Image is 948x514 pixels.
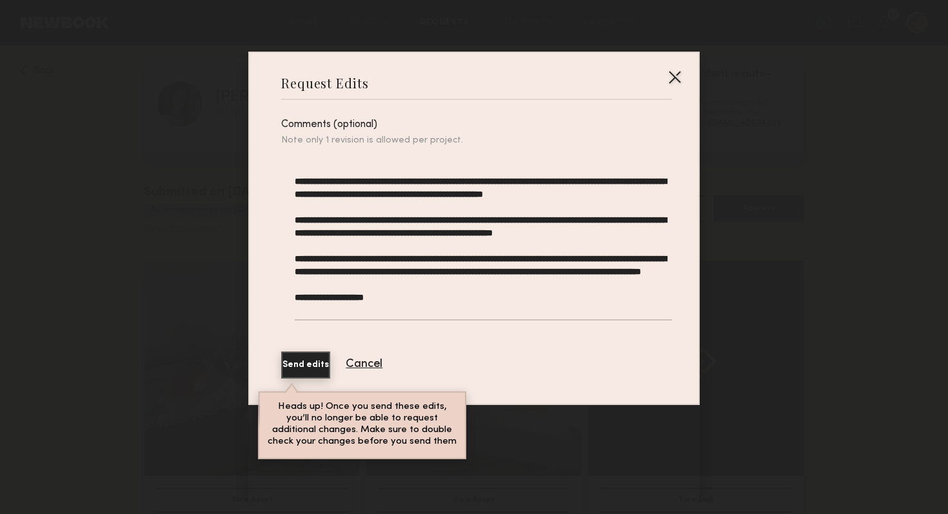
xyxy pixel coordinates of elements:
[281,351,330,379] button: Send edits
[346,359,382,370] button: Cancel
[281,74,368,92] div: Request Edits
[268,400,457,447] p: Heads up! Once you send these edits, you’ll no longer be able to request additional changes. Make...
[281,135,672,146] div: Note only 1 revision is allowed per project.
[281,119,672,130] div: Comments (optional)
